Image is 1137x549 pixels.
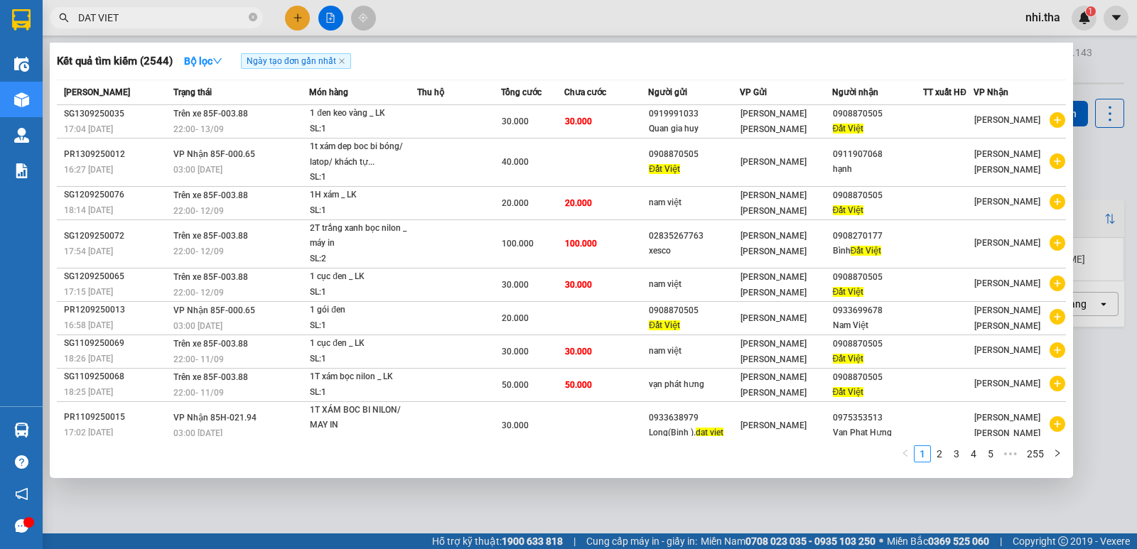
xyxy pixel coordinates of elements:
[64,369,169,384] div: SG1109250068
[649,121,739,136] div: Quan gia huy
[310,203,416,219] div: SL: 1
[740,157,807,167] span: [PERSON_NAME]
[502,239,534,249] span: 100.000
[649,377,739,392] div: vạn phát hưng
[696,428,723,437] span: dat viet
[249,13,257,21] span: close-circle
[173,428,222,438] span: 03:00 [DATE]
[310,121,416,137] div: SL: 1
[648,87,687,97] span: Người gửi
[64,428,113,437] span: 17:02 [DATE]
[502,380,529,390] span: 50.000
[1050,309,1065,325] span: plus-circle
[173,272,248,282] span: Trên xe 85F-003.88
[1050,416,1065,432] span: plus-circle
[649,425,739,440] div: Long(Binh ).
[740,339,807,364] span: [PERSON_NAME] [PERSON_NAME]
[1049,445,1066,462] button: right
[974,345,1040,355] span: [PERSON_NAME]
[999,445,1022,462] span: •••
[14,57,29,72] img: warehouse-icon
[310,303,416,318] div: 1 gói đen
[15,487,28,501] span: notification
[1022,445,1049,462] li: 255
[64,147,169,162] div: PR1309250012
[974,149,1040,175] span: [PERSON_NAME] [PERSON_NAME]
[12,9,31,31] img: logo-vxr
[64,246,113,256] span: 17:54 [DATE]
[173,354,224,364] span: 22:00 - 11/09
[833,411,923,425] div: 0975353513
[897,445,914,462] button: left
[173,149,255,159] span: VP Nhận 85F-000.65
[310,433,416,449] div: SL: 1
[833,370,923,385] div: 0908870505
[740,272,807,298] span: [PERSON_NAME] [PERSON_NAME]
[966,446,981,462] a: 4
[974,278,1040,288] span: [PERSON_NAME]
[1050,276,1065,291] span: plus-circle
[64,387,113,397] span: 18:25 [DATE]
[1050,342,1065,358] span: plus-circle
[740,87,767,97] span: VP Gửi
[64,320,113,330] span: 16:58 [DATE]
[173,339,248,349] span: Trên xe 85F-003.88
[64,410,169,425] div: PR1109250015
[649,277,739,292] div: nam việt
[310,318,416,334] div: SL: 1
[1050,376,1065,391] span: plus-circle
[310,403,416,433] div: 1T XÁM BOC BI NILON/ MAY IN
[1053,449,1062,457] span: right
[649,164,680,174] span: Đất Việt
[173,190,248,200] span: Trên xe 85F-003.88
[249,11,257,25] span: close-circle
[64,287,113,297] span: 17:15 [DATE]
[833,270,923,285] div: 0908870505
[897,445,914,462] li: Previous Page
[14,92,29,107] img: warehouse-icon
[914,445,931,462] li: 1
[832,87,878,97] span: Người nhận
[173,305,255,315] span: VP Nhận 85F-000.65
[740,420,807,430] span: [PERSON_NAME]
[173,246,224,256] span: 22:00 - 12/09
[833,147,923,162] div: 0911907068
[173,288,224,298] span: 22:00 - 12/09
[833,354,864,364] span: Đất Việt
[241,53,351,69] span: Ngày tạo đơn gần nhất
[565,280,592,290] span: 30.000
[64,336,169,351] div: SG1109250069
[565,347,592,357] span: 30.000
[833,107,923,121] div: 0908870505
[14,163,29,178] img: solution-icon
[173,87,212,97] span: Trạng thái
[965,445,982,462] li: 4
[740,231,807,256] span: [PERSON_NAME] [PERSON_NAME]
[649,107,739,121] div: 0919991033
[310,187,416,203] div: 1H xám _ LK
[502,280,529,290] span: 30.000
[64,205,113,215] span: 18:14 [DATE]
[78,10,246,26] input: Tìm tên, số ĐT hoặc mã đơn
[740,313,807,323] span: [PERSON_NAME]
[173,372,248,382] span: Trên xe 85F-003.88
[310,369,416,385] div: 1T xám bọc nilon _ LK
[502,198,529,208] span: 20.000
[649,147,739,162] div: 0908870505
[173,388,224,398] span: 22:00 - 11/09
[1050,153,1065,169] span: plus-circle
[851,246,882,256] span: Đất Việt
[649,411,739,425] div: 0933638979
[974,197,1040,207] span: [PERSON_NAME]
[833,337,923,352] div: 0908870505
[649,320,680,330] span: Đất Việt
[64,165,113,175] span: 16:27 [DATE]
[173,50,234,72] button: Bộ lọcdown
[310,170,416,185] div: SL: 1
[974,87,1008,97] span: VP Nhận
[833,188,923,203] div: 0908870505
[740,190,807,216] span: [PERSON_NAME] [PERSON_NAME]
[833,425,923,440] div: Vạn Phat Hưng
[948,445,965,462] li: 3
[833,229,923,244] div: 0908270177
